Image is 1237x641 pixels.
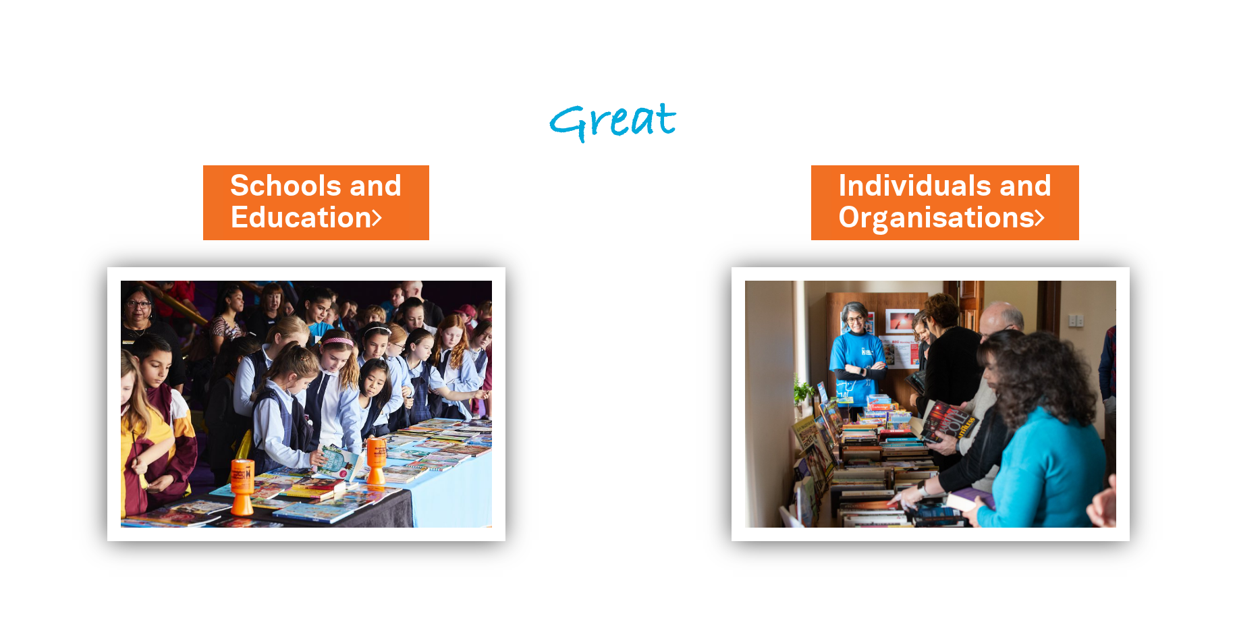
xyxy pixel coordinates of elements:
[838,167,1052,239] a: Individuals andOrganisations
[230,167,402,239] a: Schools andEducation
[732,267,1129,541] img: Individuals and Organisations
[107,267,505,541] img: Schools and Education
[526,16,712,262] img: Great Bookswap logo
[566,579,672,596] a: Contact Us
